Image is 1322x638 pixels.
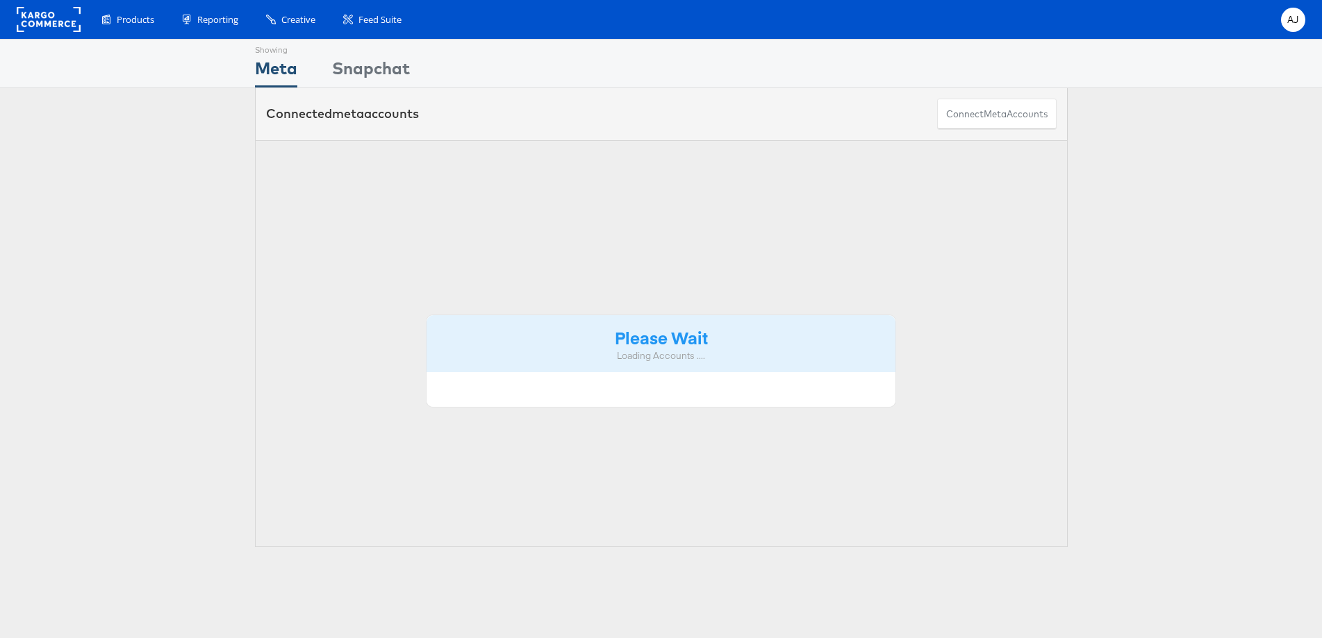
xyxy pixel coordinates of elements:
[437,349,886,362] div: Loading Accounts ....
[332,56,410,87] div: Snapchat
[266,105,419,123] div: Connected accounts
[1287,15,1299,24] span: AJ
[937,99,1057,130] button: ConnectmetaAccounts
[281,13,315,26] span: Creative
[358,13,402,26] span: Feed Suite
[615,326,708,349] strong: Please Wait
[332,106,364,121] span: meta
[984,108,1007,121] span: meta
[197,13,238,26] span: Reporting
[255,56,297,87] div: Meta
[255,40,297,56] div: Showing
[117,13,154,26] span: Products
